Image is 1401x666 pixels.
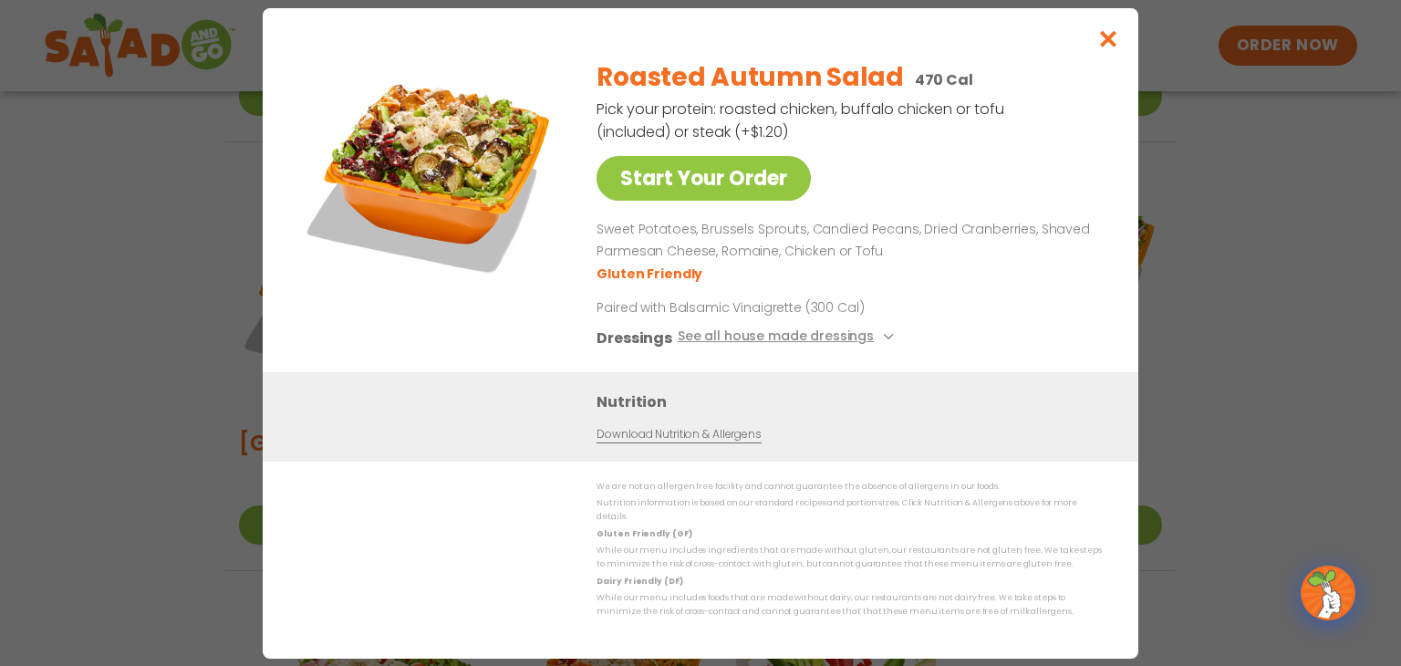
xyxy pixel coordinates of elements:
h2: Roasted Autumn Salad [597,58,903,97]
strong: Gluten Friendly (GF) [597,527,691,538]
p: Sweet Potatoes, Brussels Sprouts, Candied Pecans, Dried Cranberries, Shaved Parmesan Cheese, Roma... [597,219,1095,263]
p: Paired with Balsamic Vinaigrette (300 Cal) [597,297,934,317]
p: While our menu includes foods that are made without dairy, our restaurants are not dairy free. We... [597,591,1102,619]
p: We are not an allergen free facility and cannot guarantee the absence of allergens in our foods. [597,480,1102,494]
button: See all house made dressings [678,326,899,349]
img: Featured product photo for Roasted Autumn Salad [304,45,559,300]
p: While our menu includes ingredients that are made without gluten, our restaurants are not gluten ... [597,544,1102,572]
a: Download Nutrition & Allergens [597,425,761,442]
p: Pick your protein: roasted chicken, buffalo chicken or tofu (included) or steak (+$1.20) [597,98,1007,143]
button: Close modal [1079,8,1138,69]
strong: Dairy Friendly (DF) [597,575,682,586]
p: Nutrition information is based on our standard recipes and portion sizes. Click Nutrition & Aller... [597,496,1102,525]
h3: Dressings [597,326,672,349]
h3: Nutrition [597,390,1111,412]
a: Start Your Order [597,156,811,201]
img: wpChatIcon [1302,567,1354,619]
li: Gluten Friendly [597,264,705,283]
p: 470 Cal [915,68,973,91]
